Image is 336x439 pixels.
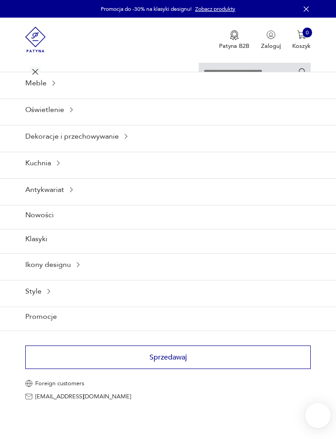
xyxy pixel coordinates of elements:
[35,381,84,386] p: Foreign customers
[35,394,131,399] p: [EMAIL_ADDRESS][DOMAIN_NAME]
[25,346,311,369] button: Sprzedawaj
[25,393,33,400] img: Ikona koperty
[25,380,33,387] img: World icon
[219,30,249,50] a: Ikona medaluPatyna B2B
[230,30,239,40] img: Ikona medalu
[101,5,191,13] p: Promocja do -30% na klasyki designu!
[261,30,281,50] button: Zaloguj
[25,393,311,400] a: [EMAIL_ADDRESS][DOMAIN_NAME]
[297,30,306,39] img: Ikona koszyka
[219,42,249,50] p: Patyna B2B
[25,380,311,387] a: Foreign customers
[261,42,281,50] p: Zaloguj
[298,67,307,76] button: Szukaj
[292,30,311,50] button: 0Koszyk
[25,356,311,361] a: Sprzedawaj
[219,30,249,50] button: Patyna B2B
[303,28,313,37] div: 0
[305,403,331,428] iframe: Smartsupp widget button
[292,42,311,50] p: Koszyk
[195,5,235,13] a: Zobacz produkty
[25,18,46,61] img: Patyna - sklep z meblami i dekoracjami vintage
[266,30,275,39] img: Ikonka użytkownika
